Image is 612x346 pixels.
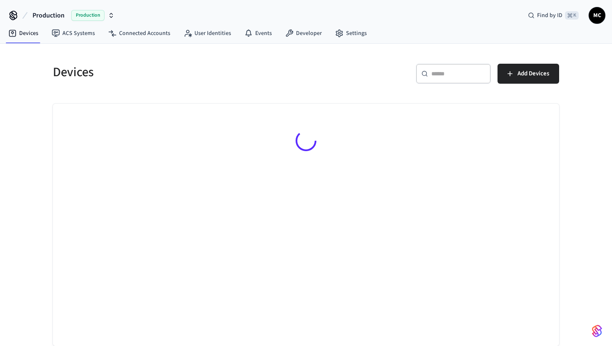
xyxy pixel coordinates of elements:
a: Devices [2,26,45,41]
span: Production [32,10,65,20]
a: Developer [279,26,328,41]
span: Add Devices [517,68,549,79]
span: Production [71,10,104,21]
span: Find by ID [537,11,562,20]
h5: Devices [53,64,301,81]
a: User Identities [177,26,238,41]
a: Events [238,26,279,41]
div: Find by ID⌘ K [521,8,585,23]
span: MC [590,8,605,23]
img: SeamLogoGradient.69752ec5.svg [592,324,602,338]
button: MC [589,7,605,24]
a: ACS Systems [45,26,102,41]
button: Add Devices [498,64,559,84]
a: Settings [328,26,373,41]
span: ⌘ K [565,11,579,20]
a: Connected Accounts [102,26,177,41]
